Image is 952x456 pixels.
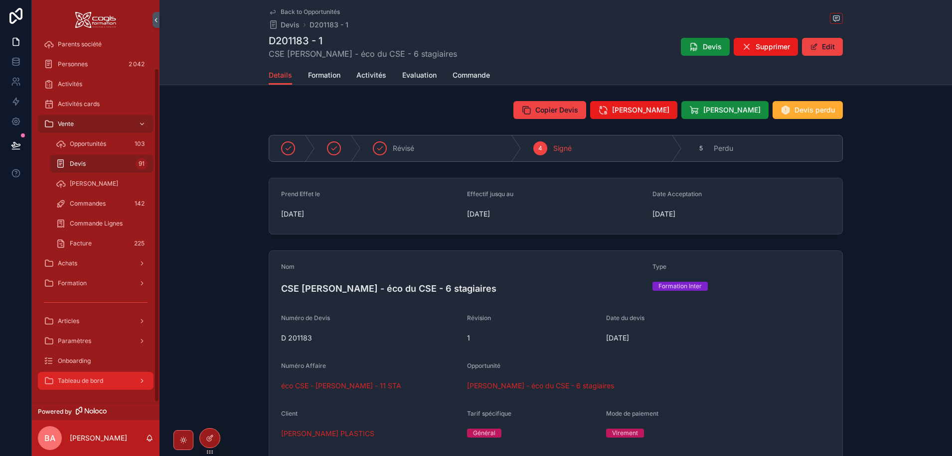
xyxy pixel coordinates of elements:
[538,144,542,152] span: 4
[269,48,457,60] span: CSE [PERSON_NAME] - éco du CSE - 6 stagiaires
[703,42,722,52] span: Devis
[453,66,490,86] a: Commande
[70,140,106,148] span: Opportunités
[126,58,148,70] div: 2 042
[32,403,159,420] a: Powered by
[50,135,154,153] a: Opportunités103
[393,143,414,153] span: Révisé
[58,120,74,128] span: Vente
[38,55,154,73] a: Personnes2 042
[513,101,586,119] button: Copier Devis
[281,8,340,16] span: Back to Opportunités
[699,144,703,152] span: 5
[281,314,330,322] span: Numéro de Devis
[132,138,148,150] div: 103
[308,66,340,86] a: Formation
[453,70,490,80] span: Commande
[467,410,511,417] span: Tarif spécifique
[58,40,102,48] span: Parents société
[269,70,292,80] span: Details
[269,8,340,16] a: Back to Opportunités
[467,381,614,391] a: [PERSON_NAME] - éco du CSE - 6 stagiaires
[70,160,86,168] span: Devis
[652,190,702,198] span: Date Acceptation
[356,66,386,86] a: Activités
[606,314,644,322] span: Date du devis
[281,410,298,417] span: Client
[734,38,798,56] button: Supprimer
[612,105,669,115] span: [PERSON_NAME]
[402,70,437,80] span: Evaluation
[535,105,578,115] span: Copier Devis
[310,20,348,30] a: D201183 - 1
[50,234,154,252] a: Facture225
[75,12,116,28] img: App logo
[281,20,300,30] span: Devis
[38,95,154,113] a: Activités cards
[356,70,386,80] span: Activités
[802,38,843,56] button: Edit
[590,101,677,119] button: [PERSON_NAME]
[50,195,154,213] a: Commandes142
[38,115,154,133] a: Vente
[281,209,459,219] span: [DATE]
[50,155,154,173] a: Devis91
[58,337,91,345] span: Paramètres
[58,60,88,68] span: Personnes
[681,38,730,56] button: Devis
[467,314,491,322] span: Révision
[269,34,457,48] h1: D201183 - 1
[308,70,340,80] span: Formation
[281,190,320,198] span: Prend Effet le
[606,410,658,417] span: Mode de paiement
[467,333,599,343] span: 1
[38,312,154,330] a: Articles
[58,279,87,287] span: Formation
[70,200,106,208] span: Commandes
[70,220,123,228] span: Commande Lignes
[269,20,300,30] a: Devis
[773,101,843,119] button: Devis perdu
[281,333,459,343] span: D 201183
[58,317,79,325] span: Articles
[281,429,374,439] a: [PERSON_NAME] PLASTICS
[269,66,292,85] a: Details
[658,282,702,291] div: Formation Inter
[38,75,154,93] a: Activités
[132,198,148,210] div: 142
[714,143,733,153] span: Perdu
[70,433,127,443] p: [PERSON_NAME]
[50,215,154,232] a: Commande Lignes
[38,254,154,272] a: Achats
[58,100,100,108] span: Activités cards
[50,175,154,193] a: [PERSON_NAME]
[681,101,769,119] button: [PERSON_NAME]
[652,263,666,270] span: Type
[38,35,154,53] a: Parents société
[58,377,103,385] span: Tableau de bord
[606,333,784,343] span: [DATE]
[58,357,91,365] span: Onboarding
[38,372,154,390] a: Tableau de bord
[281,263,295,270] span: Nom
[38,274,154,292] a: Formation
[58,80,82,88] span: Activités
[467,362,500,369] span: Opportunité
[473,429,495,438] div: Général
[70,239,92,247] span: Facture
[32,40,159,403] div: scrollable content
[281,282,644,295] h4: CSE [PERSON_NAME] - éco du CSE - 6 stagiaires
[612,429,638,438] div: Virement
[652,209,830,219] span: [DATE]
[70,180,118,188] span: [PERSON_NAME]
[467,209,645,219] span: [DATE]
[38,408,72,416] span: Powered by
[38,352,154,370] a: Onboarding
[281,381,401,391] a: éco CSE - [PERSON_NAME] - 11 STA
[136,158,148,170] div: 91
[467,190,513,198] span: Effectif jusqu au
